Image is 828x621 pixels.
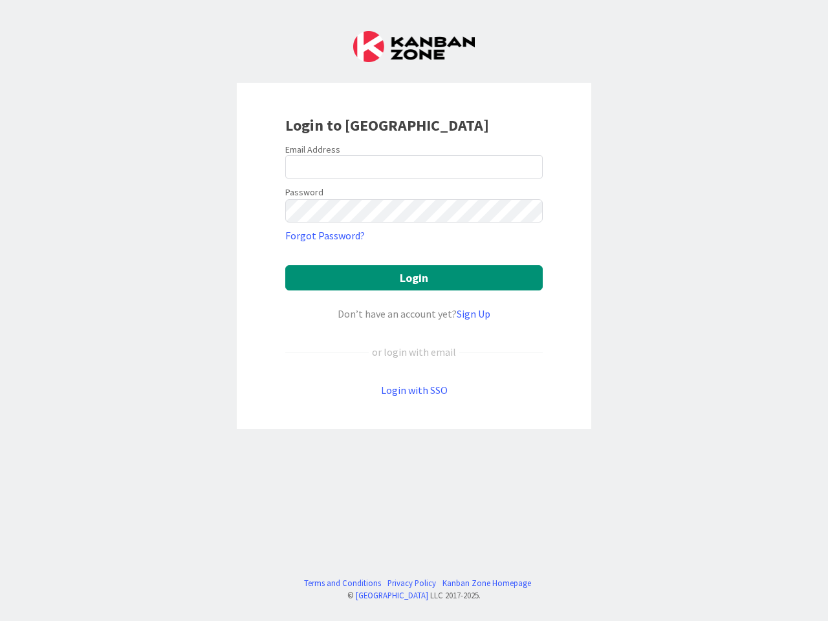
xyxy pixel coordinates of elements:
b: Login to [GEOGRAPHIC_DATA] [285,115,489,135]
label: Password [285,186,323,199]
div: or login with email [369,344,459,360]
label: Email Address [285,144,340,155]
a: Kanban Zone Homepage [442,577,531,589]
div: Don’t have an account yet? [285,306,543,321]
img: Kanban Zone [353,31,475,62]
a: Terms and Conditions [304,577,381,589]
div: © LLC 2017- 2025 . [298,589,531,602]
a: Sign Up [457,307,490,320]
a: Login with SSO [381,384,448,397]
button: Login [285,265,543,290]
a: Forgot Password? [285,228,365,243]
a: [GEOGRAPHIC_DATA] [356,590,428,600]
a: Privacy Policy [387,577,436,589]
